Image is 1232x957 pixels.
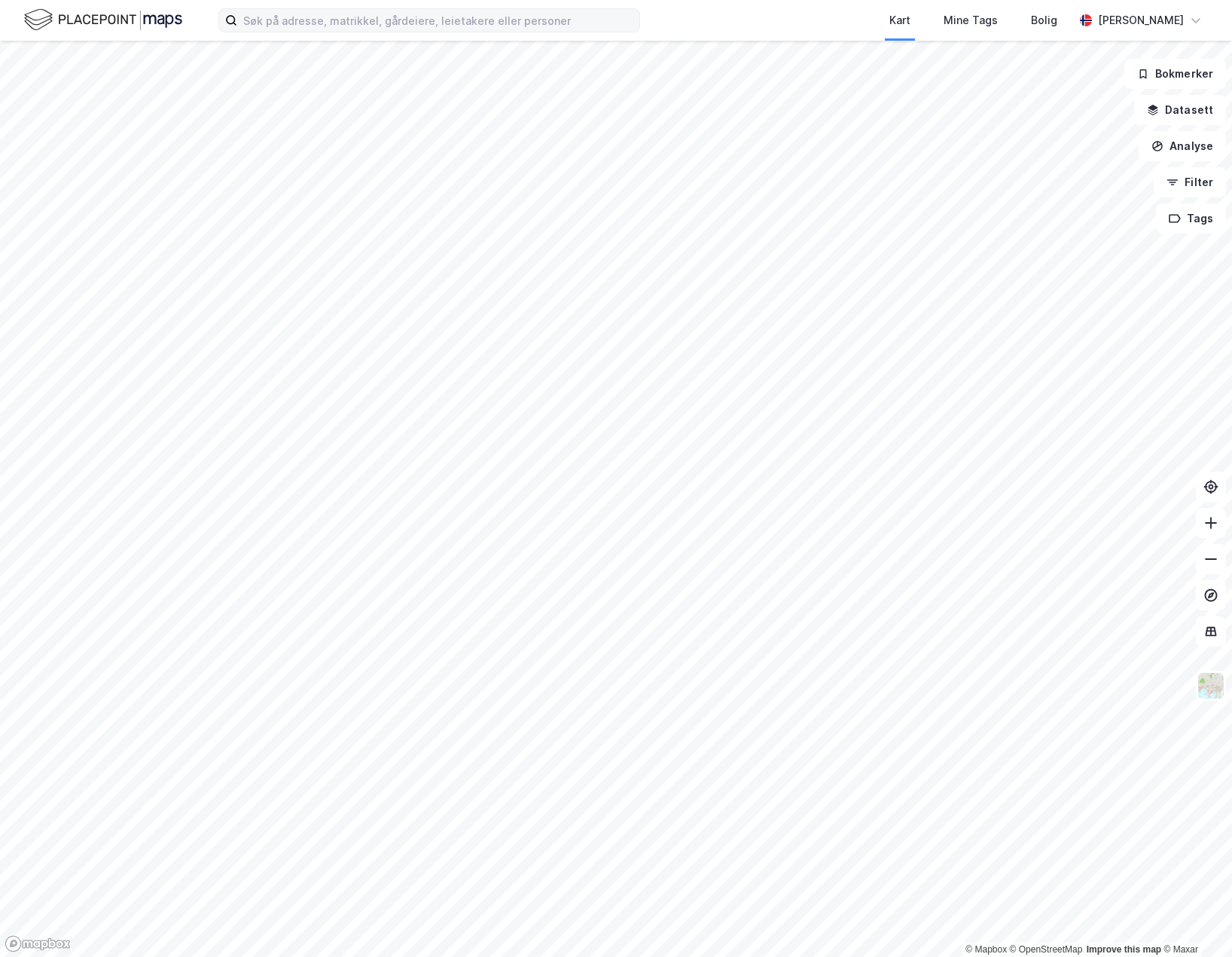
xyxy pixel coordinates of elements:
[1156,203,1226,234] button: Tags
[1139,131,1226,161] button: Analyse
[1134,95,1226,125] button: Datasett
[1154,167,1226,197] button: Filter
[1098,11,1184,29] div: [PERSON_NAME]
[1010,944,1083,955] a: OpenStreetMap
[1124,59,1226,89] button: Bokmerker
[1087,944,1161,955] a: Improve this map
[24,7,182,33] img: logo.f888ab2527a4732fd821a326f86c7f29.svg
[1197,671,1225,700] img: Z
[5,935,71,952] a: Mapbox homepage
[889,11,910,29] div: Kart
[1157,885,1232,957] iframe: Chat Widget
[1031,11,1057,29] div: Bolig
[1157,885,1232,957] div: Kontrollprogram for chat
[965,944,1007,955] a: Mapbox
[237,9,639,32] input: Søk på adresse, matrikkel, gårdeiere, leietakere eller personer
[944,11,998,29] div: Mine Tags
